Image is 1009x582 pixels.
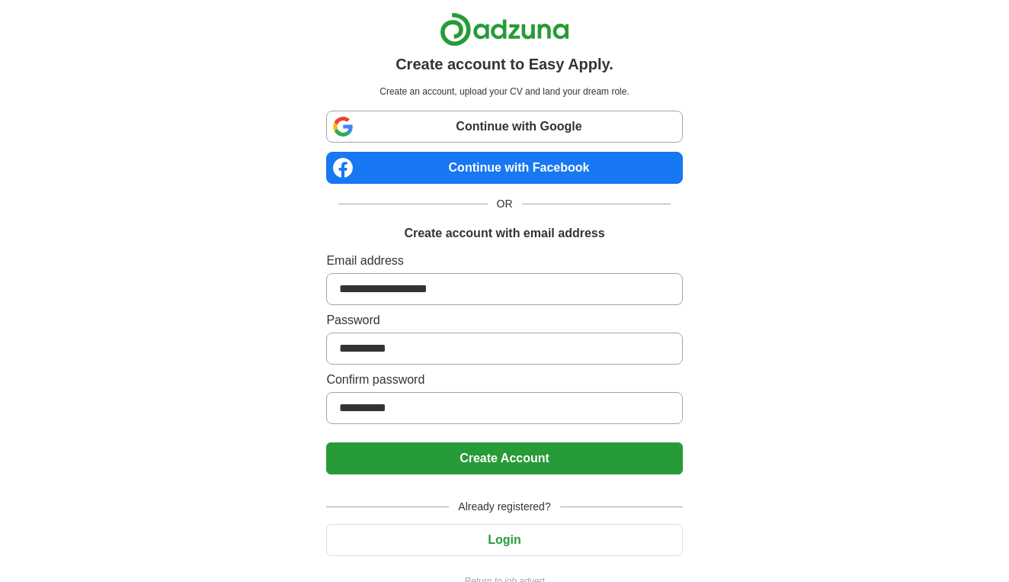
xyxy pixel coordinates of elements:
p: Create an account, upload your CV and land your dream role. [329,85,679,98]
label: Password [326,311,682,330]
button: Login [326,524,682,556]
span: Already registered? [449,499,559,515]
a: Continue with Google [326,111,682,143]
h1: Create account to Easy Apply. [396,53,613,76]
h1: Create account with email address [404,224,604,243]
label: Email address [326,252,682,270]
a: Continue with Facebook [326,152,682,184]
a: Login [326,533,682,546]
button: Create Account [326,442,682,474]
label: Confirm password [326,371,682,389]
span: OR [488,196,522,212]
img: Adzuna logo [440,12,569,47]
